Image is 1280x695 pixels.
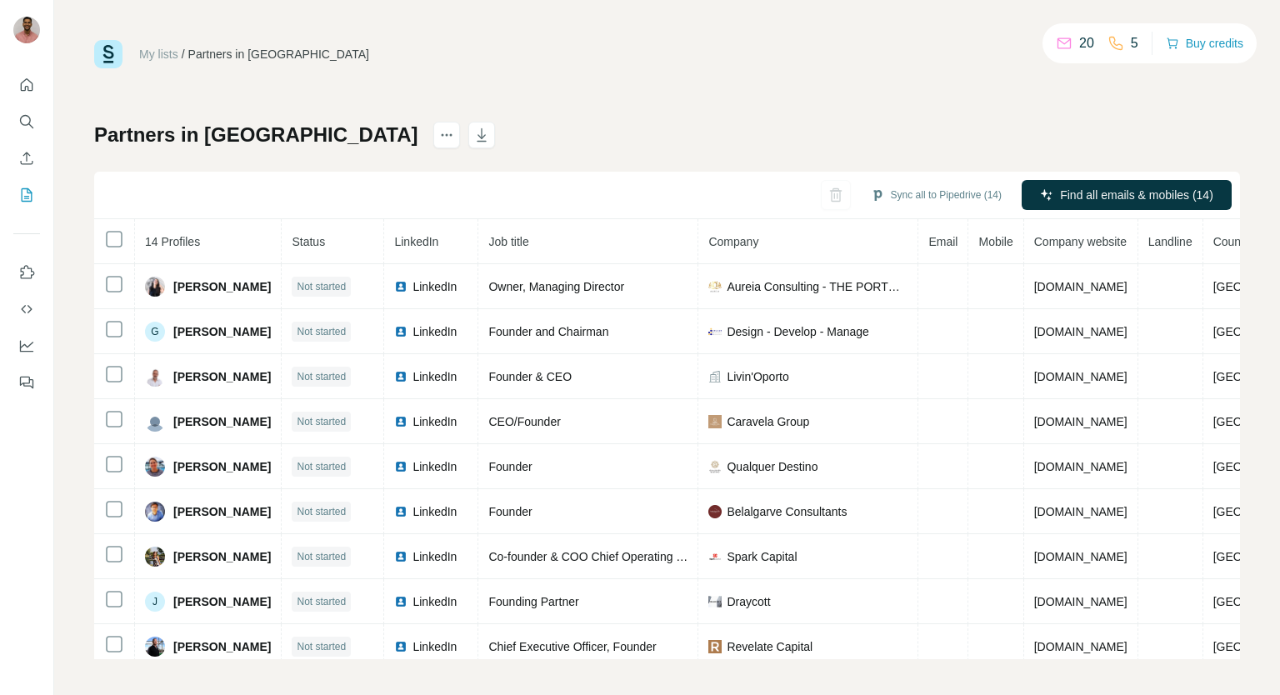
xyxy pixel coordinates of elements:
[297,594,346,609] span: Not started
[1060,187,1213,203] span: Find all emails & mobiles (14)
[727,548,797,565] span: Spark Capital
[708,505,722,518] img: company-logo
[173,548,271,565] span: [PERSON_NAME]
[145,502,165,522] img: Avatar
[412,323,457,340] span: LinkedIn
[412,593,457,610] span: LinkedIn
[173,323,271,340] span: [PERSON_NAME]
[394,595,407,608] img: LinkedIn logo
[297,549,346,564] span: Not started
[727,458,817,475] span: Qualquer Destino
[488,505,532,518] span: Founder
[488,415,560,428] span: CEO/Founder
[173,458,271,475] span: [PERSON_NAME]
[13,294,40,324] button: Use Surfe API
[13,257,40,287] button: Use Surfe on LinkedIn
[727,413,809,430] span: Caravela Group
[488,280,624,293] span: Owner, Managing Director
[173,368,271,385] span: [PERSON_NAME]
[13,367,40,397] button: Feedback
[145,637,165,657] img: Avatar
[173,638,271,655] span: [PERSON_NAME]
[394,370,407,383] img: LinkedIn logo
[13,331,40,361] button: Dashboard
[727,503,847,520] span: Belalgarve Consultants
[173,413,271,430] span: [PERSON_NAME]
[13,180,40,210] button: My lists
[727,323,868,340] span: Design - Develop - Manage
[1034,460,1127,473] span: [DOMAIN_NAME]
[412,278,457,295] span: LinkedIn
[1148,235,1192,248] span: Landline
[433,122,460,148] button: actions
[412,638,457,655] span: LinkedIn
[292,235,325,248] span: Status
[1213,235,1254,248] span: Country
[145,235,200,248] span: 14 Profiles
[488,325,608,338] span: Founder and Chairman
[488,595,578,608] span: Founding Partner
[727,638,812,655] span: Revelate Capital
[297,504,346,519] span: Not started
[13,70,40,100] button: Quick start
[173,278,271,295] span: [PERSON_NAME]
[297,279,346,294] span: Not started
[394,640,407,653] img: LinkedIn logo
[13,143,40,173] button: Enrich CSV
[488,460,532,473] span: Founder
[145,457,165,477] img: Avatar
[297,639,346,654] span: Not started
[488,235,528,248] span: Job title
[1034,595,1127,608] span: [DOMAIN_NAME]
[1034,325,1127,338] span: [DOMAIN_NAME]
[488,640,656,653] span: Chief Executive Officer, Founder
[394,235,438,248] span: LinkedIn
[708,235,758,248] span: Company
[394,415,407,428] img: LinkedIn logo
[173,593,271,610] span: [PERSON_NAME]
[297,414,346,429] span: Not started
[145,367,165,387] img: Avatar
[412,413,457,430] span: LinkedIn
[1022,180,1232,210] button: Find all emails & mobiles (14)
[708,460,722,473] img: company-logo
[727,278,907,295] span: Aureia Consulting - THE PORTUGUESE PORTFOLIO
[708,640,722,653] img: company-logo
[394,280,407,293] img: LinkedIn logo
[394,460,407,473] img: LinkedIn logo
[1079,33,1094,53] p: 20
[13,107,40,137] button: Search
[1034,235,1127,248] span: Company website
[708,550,722,563] img: company-logo
[94,40,122,68] img: Surfe Logo
[412,503,457,520] span: LinkedIn
[488,550,710,563] span: Co-founder & COO Chief Operating Officer
[727,593,770,610] span: Draycott
[1034,505,1127,518] span: [DOMAIN_NAME]
[727,368,788,385] span: Livin'Oporto
[145,547,165,567] img: Avatar
[1131,33,1138,53] p: 5
[145,412,165,432] img: Avatar
[708,280,722,293] img: company-logo
[1034,280,1127,293] span: [DOMAIN_NAME]
[13,17,40,43] img: Avatar
[1034,370,1127,383] span: [DOMAIN_NAME]
[394,550,407,563] img: LinkedIn logo
[297,324,346,339] span: Not started
[1034,415,1127,428] span: [DOMAIN_NAME]
[1034,640,1127,653] span: [DOMAIN_NAME]
[928,235,957,248] span: Email
[708,595,722,608] img: company-logo
[978,235,1012,248] span: Mobile
[1166,32,1243,55] button: Buy credits
[139,47,178,61] a: My lists
[708,325,722,338] img: company-logo
[94,122,418,148] h1: Partners in [GEOGRAPHIC_DATA]
[412,368,457,385] span: LinkedIn
[145,322,165,342] div: G
[412,458,457,475] span: LinkedIn
[297,459,346,474] span: Not started
[1034,550,1127,563] span: [DOMAIN_NAME]
[188,46,369,62] div: Partners in [GEOGRAPHIC_DATA]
